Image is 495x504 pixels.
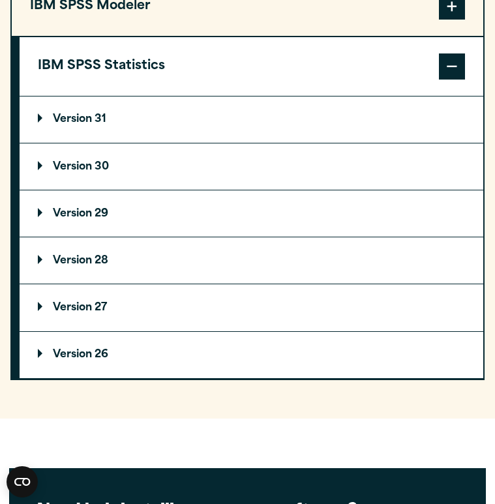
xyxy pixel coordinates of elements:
[38,303,107,313] p: Version 27
[38,162,109,172] p: Version 30
[38,114,106,125] p: Version 31
[7,466,38,497] button: Open CMP widget
[20,237,483,284] summary: Version 28
[38,349,108,360] p: Version 26
[20,332,483,378] summary: Version 26
[20,96,483,143] summary: Version 31
[20,37,483,96] button: IBM SPSS Statistics
[20,143,483,190] summary: Version 30
[38,209,108,219] p: Version 29
[38,256,108,266] p: Version 28
[20,190,483,237] summary: Version 29
[20,96,483,379] div: IBM SPSS Statistics
[20,284,483,331] summary: Version 27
